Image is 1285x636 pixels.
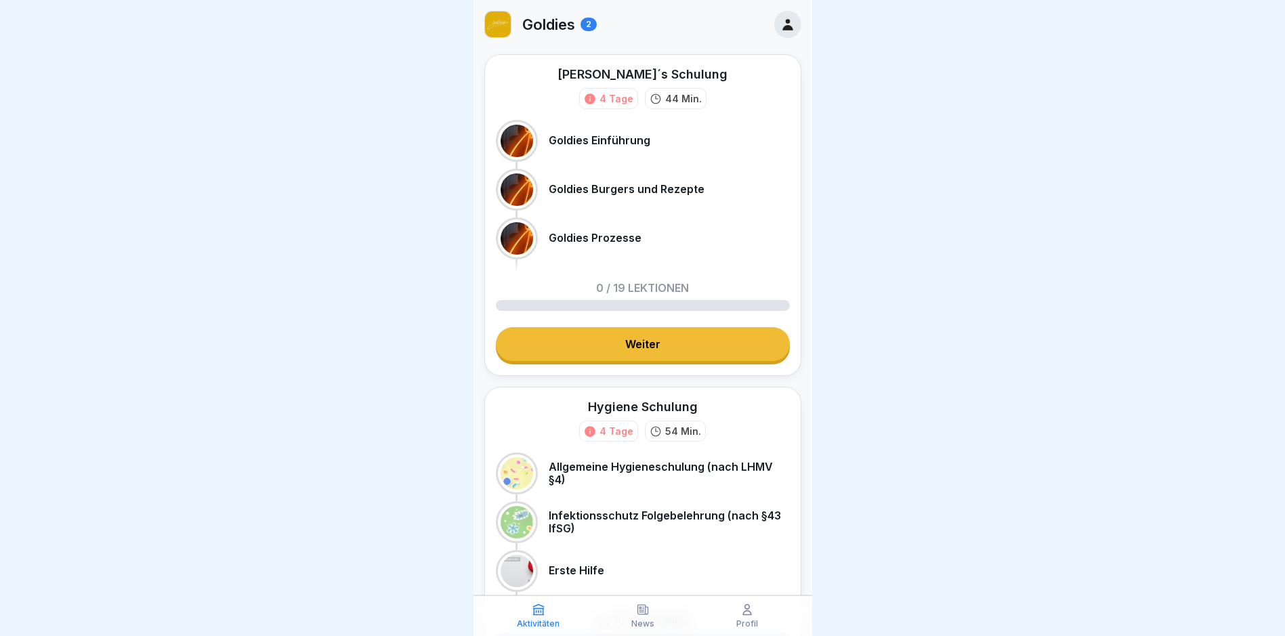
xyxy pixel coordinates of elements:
a: Weiter [496,327,790,361]
p: Profil [736,619,758,629]
p: Goldies Einführung [549,134,650,147]
p: Infektionsschutz Folgebelehrung (nach §43 IfSG) [549,509,790,535]
p: Goldies Burgers und Rezepte [549,183,704,196]
p: 54 Min. [665,424,701,438]
p: Aktivitäten [517,619,560,629]
div: 4 Tage [599,424,633,438]
div: [PERSON_NAME]´s Schulung [557,66,728,83]
p: Goldies [522,16,575,33]
div: Hygiene Schulung [588,398,698,415]
p: News [631,619,654,629]
p: Allgemeine Hygieneschulung (nach LHMV §4) [549,461,790,486]
div: 2 [581,18,597,31]
div: 4 Tage [599,91,633,106]
img: ebmwi866ydgloau9wqyjvut2.png [485,12,511,37]
p: 44 Min. [665,91,702,106]
p: Goldies Prozesse [549,232,641,245]
p: 0 / 19 Lektionen [596,282,689,293]
p: Erste Hilfe [549,564,604,577]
